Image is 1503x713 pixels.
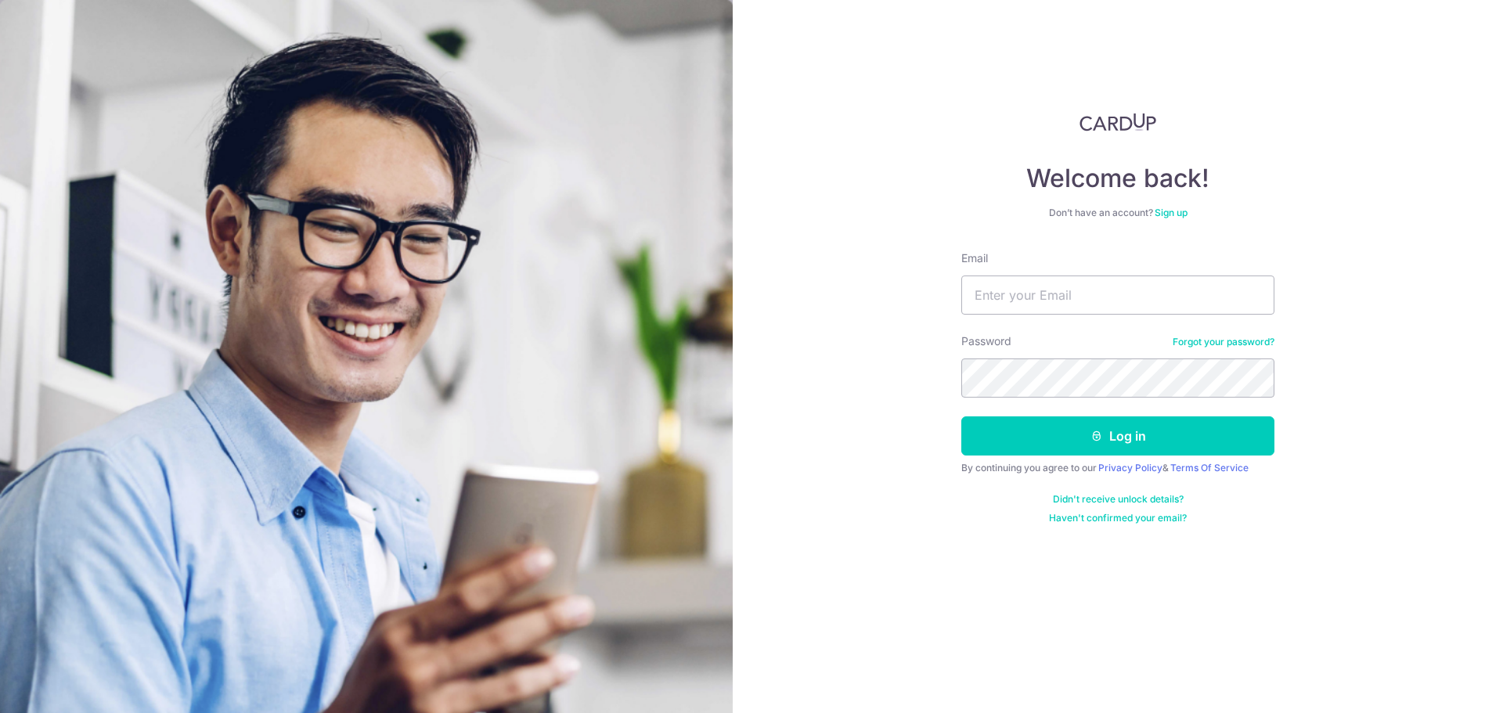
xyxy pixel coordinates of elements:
div: By continuing you agree to our & [961,462,1274,474]
a: Privacy Policy [1098,462,1162,474]
h4: Welcome back! [961,163,1274,194]
a: Terms Of Service [1170,462,1249,474]
a: Didn't receive unlock details? [1053,493,1184,506]
img: CardUp Logo [1079,113,1156,131]
label: Password [961,333,1011,349]
button: Log in [961,416,1274,456]
label: Email [961,250,988,266]
input: Enter your Email [961,275,1274,315]
a: Forgot your password? [1173,336,1274,348]
div: Don’t have an account? [961,207,1274,219]
a: Sign up [1155,207,1188,218]
a: Haven't confirmed your email? [1049,512,1187,524]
